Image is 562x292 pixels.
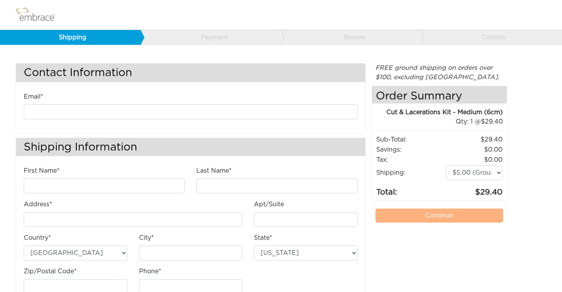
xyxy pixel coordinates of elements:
[139,233,154,242] label: City*
[24,200,52,209] label: Address*
[16,64,365,82] h3: Contact Information
[139,267,161,276] label: Phone*
[372,108,503,117] div: Cut & Lacerations Kit - Medium (6cm)
[376,181,446,198] td: Total:
[446,145,503,155] td: 0.00
[375,209,503,223] a: Continue
[446,181,503,198] td: 29.40
[254,233,272,242] label: State*
[376,155,446,165] td: Tax:
[446,134,503,145] td: 29.40
[372,86,507,104] h4: Order Summary
[280,30,421,45] a: Review
[24,92,43,101] label: Email*
[420,30,561,45] a: Confirm
[446,155,503,165] td: 0.00
[24,267,77,276] label: Zip/Postal Code*
[140,30,281,45] a: Payment
[24,233,51,242] label: Country*
[376,134,446,145] td: Sub-Total:
[372,63,507,82] div: FREE ground shipping on orders over $100, excluding [GEOGRAPHIC_DATA].
[376,145,446,155] td: Savings :
[196,166,232,175] label: Last Name*
[481,119,503,125] span: 29.40
[24,166,60,175] label: First Name*
[14,5,64,25] img: logo.png
[376,165,446,181] td: Shipping:
[382,117,503,126] div: 1 @
[16,138,365,156] h3: Shipping Information
[254,200,284,209] label: Apt/Suite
